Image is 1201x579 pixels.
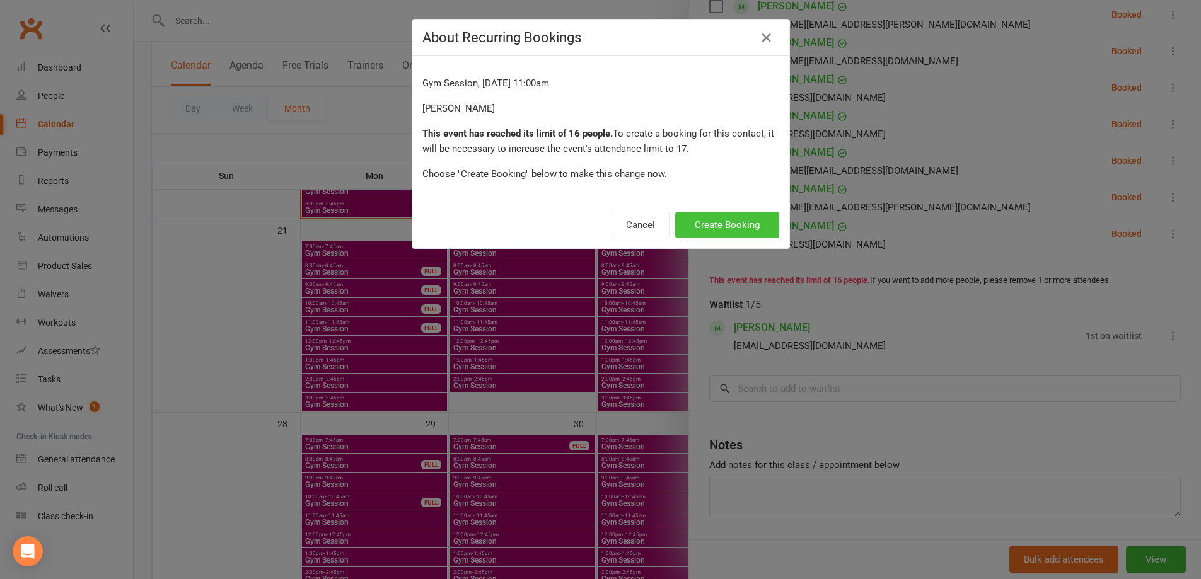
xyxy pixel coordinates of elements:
[422,168,667,180] span: Choose "Create Booking" below to make this change now.
[422,103,495,114] span: [PERSON_NAME]
[757,28,777,48] button: Close
[13,536,43,566] div: Open Intercom Messenger
[422,128,613,139] strong: This event has reached its limit of 16 people.
[422,77,549,89] span: Gym Session, [DATE] 11:00am
[422,128,774,154] span: To create a booking for this contact, it will be necessary to increase the event's attendance lim...
[612,212,670,238] button: Cancel
[422,30,779,45] h4: About Recurring Bookings
[675,212,779,238] button: Create Booking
